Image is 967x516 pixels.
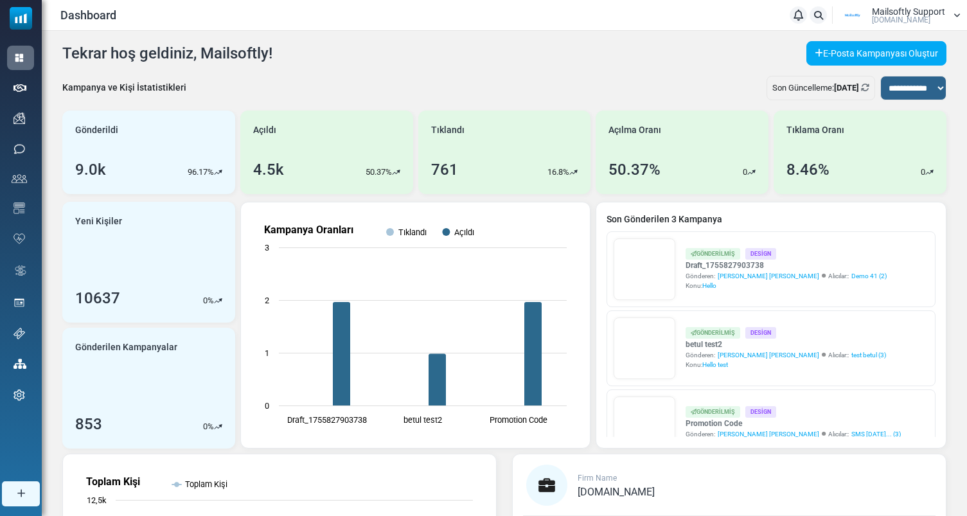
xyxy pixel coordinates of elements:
img: mailsoftly_icon_blue_white.svg [10,7,32,30]
b: [DATE] [834,83,859,93]
a: betul test2 [686,339,886,350]
text: Toplam Kişi [185,479,227,489]
img: email-templates-icon.svg [13,202,25,214]
div: Gönderilmiş [686,327,740,338]
text: 2 [265,296,269,305]
text: Promotion Code [490,415,547,425]
a: Demo 41 (2) [851,271,887,281]
img: contacts-icon.svg [12,174,27,183]
p: 0 [921,166,925,179]
div: 9.0k [75,158,106,181]
a: E-Posta Kampanyası Oluştur [806,41,946,66]
div: 4.5k [253,158,284,181]
text: Draft_1755827903738 [287,415,366,425]
a: test betul (3) [851,350,886,360]
div: Gönderilmiş [686,406,740,417]
div: Son Güncelleme: [767,76,875,100]
span: [PERSON_NAME] [PERSON_NAME] [718,429,819,439]
div: Gönderilmiş [686,248,740,259]
span: Tıklama Oranı [786,123,844,137]
span: Açıldı [253,123,276,137]
span: Dashboard [60,6,116,24]
img: workflow.svg [13,263,28,278]
div: 10637 [75,287,120,310]
span: Hello [702,282,716,289]
div: Design [745,327,776,338]
div: 8.46% [786,158,829,181]
p: 0 [203,420,208,433]
span: [DOMAIN_NAME] [872,16,930,24]
p: 0 [203,294,208,307]
img: support-icon.svg [13,328,25,339]
text: 12,5k [87,495,107,505]
text: Kampanya Oranları [264,224,353,236]
text: 1 [265,348,269,358]
span: Gönderildi [75,123,118,137]
img: campaigns-icon.png [13,112,25,124]
div: Design [745,406,776,417]
div: 50.37% [608,158,661,181]
a: Promotion Code [686,418,901,429]
div: Design [745,248,776,259]
div: Gönderen: Alıcılar:: [686,271,887,281]
div: % [203,294,222,307]
text: 3 [265,243,269,253]
span: Tıklandı [431,123,465,137]
a: Son Gönderilen 3 Kampanya [607,213,936,226]
div: Konu: [686,360,886,369]
img: settings-icon.svg [13,389,25,401]
div: Kampanya ve Kişi İstatistikleri [62,81,186,94]
h4: Tekrar hoş geldiniz, Mailsoftly! [62,44,272,63]
img: domain-health-icon.svg [13,233,25,244]
div: 853 [75,413,102,436]
a: Refresh Stats [861,83,869,93]
div: Gönderen: Alıcılar:: [686,350,886,360]
span: Gönderilen Kampanyalar [75,341,177,354]
a: SMS [DATE]... (3) [851,429,901,439]
span: [PERSON_NAME] [PERSON_NAME] [718,271,819,281]
p: 50.37% [366,166,392,179]
p: 96.17% [188,166,214,179]
img: User Logo [837,6,869,25]
text: Açıldı [454,227,474,237]
span: Açılma Oranı [608,123,661,137]
div: Konu: [686,281,887,290]
p: 0 [743,166,747,179]
img: landing_pages.svg [13,297,25,308]
text: 0 [265,401,269,411]
a: [DOMAIN_NAME] [578,487,655,497]
div: Gönderen: Alıcılar:: [686,429,901,439]
img: dashboard-icon-active.svg [13,52,25,64]
span: Mailsoftly Support [872,7,945,16]
a: User Logo Mailsoftly Support [DOMAIN_NAME] [837,6,961,25]
a: Draft_1755827903738 [686,260,887,271]
span: Yeni Kişiler [75,215,122,228]
span: [PERSON_NAME] [PERSON_NAME] [718,350,819,360]
span: Firm Name [578,474,617,483]
p: 16.8% [547,166,569,179]
text: Toplam Kişi [86,476,140,488]
a: Yeni Kişiler 10637 0% [62,202,235,323]
svg: Kampanya Oranları [251,213,580,438]
span: Hello test [702,361,728,368]
div: 761 [431,158,458,181]
div: % [203,420,222,433]
text: betul test2 [404,415,442,425]
text: Tıklandı [398,227,427,237]
span: [DOMAIN_NAME] [578,486,655,498]
img: sms-icon.png [13,143,25,155]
